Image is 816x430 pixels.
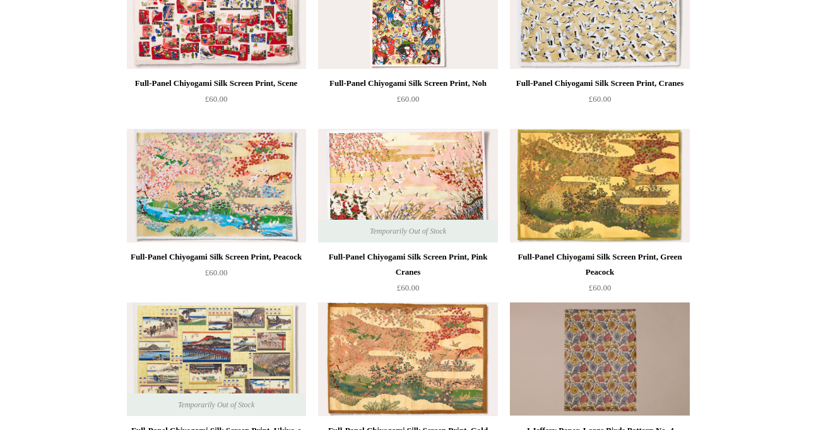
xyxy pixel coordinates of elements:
span: £60.00 [589,94,612,104]
a: Full-Panel Chiyogami Silk Screen Print, Ukiyo-e Full-Panel Chiyogami Silk Screen Print, Ukiyo-e T... [127,302,306,416]
img: Full-Panel Chiyogami Silk Screen Print, Gold Peacock [318,302,497,416]
a: Full-Panel Chiyogami Silk Screen Print, Peacock £60.00 [127,249,306,301]
img: Full-Panel Chiyogami Silk Screen Print, Green Peacock [510,129,689,242]
span: Temporarily Out of Stock [165,393,267,416]
div: Full-Panel Chiyogami Silk Screen Print, Peacock [130,249,303,265]
div: Full-Panel Chiyogami Silk Screen Print, Cranes [513,76,686,91]
img: Full-Panel Chiyogami Silk Screen Print, Peacock [127,129,306,242]
a: Full-Panel Chiyogami Silk Screen Print, Pink Cranes £60.00 [318,249,497,301]
span: £60.00 [589,283,612,292]
div: Full-Panel Chiyogami Silk Screen Print, Noh [321,76,494,91]
a: Full-Panel Chiyogami Silk Screen Print, Pink Cranes Full-Panel Chiyogami Silk Screen Print, Pink ... [318,129,497,242]
a: J Jeffery Paper, Large Birds Pattern No. 4 J Jeffery Paper, Large Birds Pattern No. 4 [510,302,689,416]
span: £60.00 [397,94,420,104]
a: Full-Panel Chiyogami Silk Screen Print, Noh £60.00 [318,76,497,128]
a: Full-Panel Chiyogami Silk Screen Print, Green Peacock Full-Panel Chiyogami Silk Screen Print, Gre... [510,129,689,242]
div: Full-Panel Chiyogami Silk Screen Print, Pink Cranes [321,249,494,280]
span: £60.00 [397,283,420,292]
a: Full-Panel Chiyogami Silk Screen Print, Cranes £60.00 [510,76,689,128]
span: £60.00 [205,94,228,104]
span: £60.00 [205,268,228,277]
span: Temporarily Out of Stock [357,220,459,242]
a: Full-Panel Chiyogami Silk Screen Print, Gold Peacock Full-Panel Chiyogami Silk Screen Print, Gold... [318,302,497,416]
div: Full-Panel Chiyogami Silk Screen Print, Scene [130,76,303,91]
a: Full-Panel Chiyogami Silk Screen Print, Peacock Full-Panel Chiyogami Silk Screen Print, Peacock [127,129,306,242]
img: J Jeffery Paper, Large Birds Pattern No. 4 [510,302,689,416]
div: Full-Panel Chiyogami Silk Screen Print, Green Peacock [513,249,686,280]
img: Full-Panel Chiyogami Silk Screen Print, Ukiyo-e [127,302,306,416]
a: Full-Panel Chiyogami Silk Screen Print, Green Peacock £60.00 [510,249,689,301]
a: Full-Panel Chiyogami Silk Screen Print, Scene £60.00 [127,76,306,128]
img: Full-Panel Chiyogami Silk Screen Print, Pink Cranes [318,129,497,242]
